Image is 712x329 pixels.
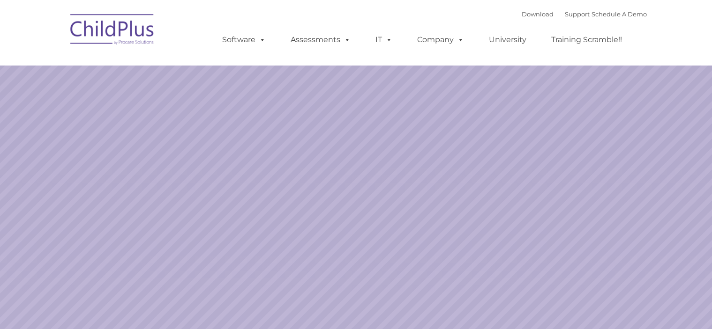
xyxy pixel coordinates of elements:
[213,30,275,49] a: Software
[565,10,590,18] a: Support
[542,30,631,49] a: Training Scramble!!
[366,30,402,49] a: IT
[522,10,554,18] a: Download
[281,30,360,49] a: Assessments
[408,30,473,49] a: Company
[480,30,536,49] a: University
[592,10,647,18] a: Schedule A Demo
[66,7,159,54] img: ChildPlus by Procare Solutions
[522,10,647,18] font: |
